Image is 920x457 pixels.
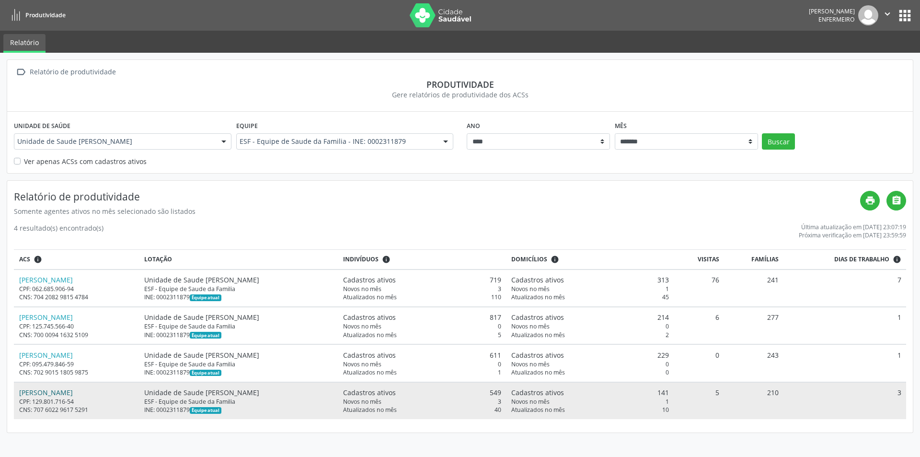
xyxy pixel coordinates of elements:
div: [PERSON_NAME] [809,7,855,15]
a: [PERSON_NAME] [19,388,73,397]
div: 1 [511,285,669,293]
a:  Relatório de produtividade [14,65,117,79]
td: 241 [724,270,784,307]
div: 45 [511,293,669,301]
img: img [858,5,878,25]
td: 3 [783,382,906,419]
span: Novos no mês [343,322,381,330]
div: ESF - Equipe de Saude da Familia [144,322,333,330]
td: 210 [724,382,784,419]
span: Unidade de Saude [PERSON_NAME] [17,137,212,146]
div: Última atualização em [DATE] 23:07:19 [799,223,906,231]
div: Próxima verificação em [DATE] 23:59:59 [799,231,906,239]
span: Cadastros ativos [343,387,396,398]
span: Cadastros ativos [511,275,564,285]
div: ESF - Equipe de Saude da Familia [144,360,333,368]
label: Unidade de saúde [14,118,70,133]
div: Produtividade [14,79,906,90]
label: Ver apenas ACSs com cadastros ativos [24,156,147,166]
span: Novos no mês [511,285,550,293]
span: Cadastros ativos [511,387,564,398]
div: Gere relatórios de produtividade dos ACSs [14,90,906,100]
span: Indivíduos [343,255,379,264]
span: ACS [19,255,30,264]
th: Visitas [674,250,724,270]
span: Esta é a equipe atual deste Agente [190,370,221,376]
td: 7 [783,270,906,307]
td: 1 [783,307,906,344]
div: CPF: 095.479.846-59 [19,360,135,368]
td: 1 [783,344,906,382]
div: 611 [343,350,501,360]
button: Buscar [762,133,795,150]
div: CPF: 125.745.566-40 [19,322,135,330]
th: Famílias [724,250,784,270]
div: 719 [343,275,501,285]
div: Somente agentes ativos no mês selecionado são listados [14,206,860,216]
span: Enfermeiro [818,15,855,23]
button: apps [897,7,913,24]
span: Novos no mês [511,398,550,406]
i: ACSs que estiveram vinculados a uma UBS neste período, mesmo sem produtividade. [34,255,42,264]
div: 0 [343,360,501,368]
span: Cadastros ativos [343,275,396,285]
a: Produtividade [7,7,66,23]
label: Mês [615,118,627,133]
div: 0 [511,360,669,368]
td: 277 [724,307,784,344]
label: Equipe [236,118,258,133]
a: [PERSON_NAME] [19,351,73,360]
span: Novos no mês [343,360,381,368]
span: Atualizados no mês [511,368,565,376]
div: 817 [343,312,501,322]
div: 549 [343,387,501,398]
div: ESF - Equipe de Saude da Familia [144,398,333,406]
td: 76 [674,270,724,307]
div: 1 [343,368,501,376]
div: 3 [343,398,501,406]
td: 243 [724,344,784,382]
i:  [891,195,902,206]
div: 4 resultado(s) encontrado(s) [14,223,103,239]
a:  [886,191,906,211]
span: Esta é a equipe atual deste Agente [190,294,221,301]
a: [PERSON_NAME] [19,275,73,284]
span: Esta é a equipe atual deste Agente [190,332,221,339]
div: 40 [343,406,501,414]
div: 229 [511,350,669,360]
div: CNS: 707 6022 9617 5291 [19,406,135,414]
i: <div class="text-left"> <div> <strong>Cadastros ativos:</strong> Cadastros que estão vinculados a... [382,255,391,264]
div: Relatório de produtividade [28,65,117,79]
div: 0 [511,322,669,330]
span: ESF - Equipe de Saude da Familia - INE: 0002311879 [240,137,434,146]
i:  [14,65,28,79]
div: 214 [511,312,669,322]
div: 1 [511,398,669,406]
span: Atualizados no mês [343,293,397,301]
span: Esta é a equipe atual deste Agente [190,407,221,414]
div: 2 [511,331,669,339]
div: CPF: 062.685.906-94 [19,285,135,293]
div: ESF - Equipe de Saude da Familia [144,285,333,293]
div: CPF: 129.801.716-54 [19,398,135,406]
span: Dias de trabalho [834,255,889,264]
span: Novos no mês [343,398,381,406]
div: Unidade de Saude [PERSON_NAME] [144,387,333,398]
div: 10 [511,406,669,414]
span: Novos no mês [511,360,550,368]
a: [PERSON_NAME] [19,313,73,322]
th: Lotação [139,250,338,270]
i: Dias em que o(a) ACS fez pelo menos uma visita, ou ficha de cadastro individual ou cadastro domic... [893,255,901,264]
span: Cadastros ativos [343,350,396,360]
div: 3 [343,285,501,293]
span: Novos no mês [511,322,550,330]
div: 0 [343,322,501,330]
span: Produtividade [25,11,66,19]
span: Atualizados no mês [343,406,397,414]
div: Unidade de Saude [PERSON_NAME] [144,350,333,360]
div: INE: 0002311879 [144,368,333,376]
div: Unidade de Saude [PERSON_NAME] [144,312,333,322]
div: Unidade de Saude [PERSON_NAME] [144,275,333,285]
label: Ano [467,118,480,133]
div: 5 [343,331,501,339]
